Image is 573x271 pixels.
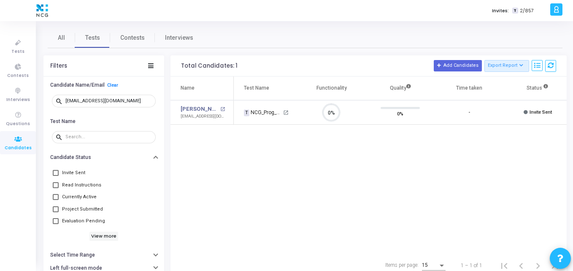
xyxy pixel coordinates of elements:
[530,109,552,115] span: Invite Sent
[484,60,530,72] button: Export Report
[456,83,482,93] div: Time taken
[50,82,105,88] h6: Candidate Name/Email
[50,252,95,258] h6: Select Time Range
[181,113,225,120] div: [EMAIL_ADDRESS][DOMAIN_NAME]
[492,7,509,14] label: Invites:
[468,109,470,116] div: -
[43,151,164,164] button: Candidate Status
[62,216,105,226] span: Evaluation Pending
[234,77,297,100] th: Test Name
[422,263,446,268] mat-select: Items per page:
[385,261,419,269] div: Items per page:
[461,262,482,269] div: 1 – 1 of 1
[244,109,249,116] span: T
[366,77,435,100] th: Quality
[220,107,225,112] mat-icon: open_in_new
[55,133,65,141] mat-icon: search
[6,96,30,104] span: Interviews
[7,72,29,79] span: Contests
[65,134,152,140] input: Search...
[62,180,101,190] span: Read Instructions
[62,168,85,178] span: Invite Sent
[120,33,145,42] span: Contests
[297,77,366,100] th: Functionality
[6,120,30,128] span: Questions
[43,249,164,262] button: Select Time Range
[181,83,195,93] div: Name
[55,97,65,105] mat-icon: search
[43,79,164,92] button: Candidate Name/EmailClear
[50,154,91,161] h6: Candidate Status
[181,63,238,69] div: Total Candidates: 1
[34,2,50,19] img: logo
[434,60,482,71] button: Add Candidates
[512,8,518,14] span: T
[165,33,193,42] span: Interviews
[89,232,119,241] h6: View more
[422,262,428,268] span: 15
[244,109,282,116] div: NCG_Prog_JavaFS_2025_Test
[62,192,97,202] span: Currently Active
[50,118,76,125] h6: Test Name
[65,99,152,104] input: Search...
[520,7,534,14] span: 2/857
[107,82,118,88] a: Clear
[85,33,100,42] span: Tests
[62,204,103,214] span: Project Submitted
[43,115,164,128] button: Test Name
[50,63,67,69] div: Filters
[11,48,24,55] span: Tests
[283,110,289,115] mat-icon: open_in_new
[5,145,32,152] span: Candidates
[397,109,403,118] span: 0%
[181,105,218,113] a: [PERSON_NAME]
[503,77,572,100] th: Status
[58,33,65,42] span: All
